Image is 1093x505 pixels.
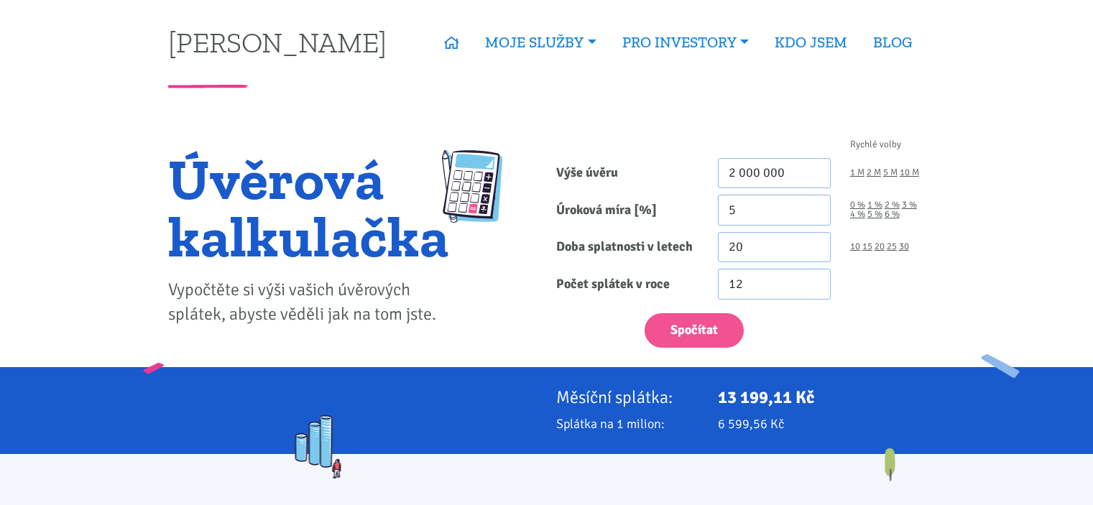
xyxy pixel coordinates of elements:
p: 6 599,56 Kč [718,414,925,434]
a: PRO INVESTORY [609,26,762,59]
a: 5 M [883,168,898,177]
a: 1 M [850,168,864,177]
a: 30 [899,242,909,251]
a: 2 % [885,200,900,210]
button: Spočítat [645,313,744,348]
p: 13 199,11 Kč [718,387,925,407]
label: Úroková míra [%] [547,195,709,226]
a: MOJE SLUŽBY [472,26,609,59]
a: 25 [887,242,897,251]
p: Měsíční splátka: [556,387,698,407]
a: 20 [875,242,885,251]
a: 4 % [850,210,865,219]
h1: Úvěrová kalkulačka [168,150,449,265]
a: 2 M [867,168,881,177]
a: [PERSON_NAME] [168,28,387,56]
p: Vypočtěte si výši vašich úvěrových splátek, abyste věděli jak na tom jste. [168,278,449,327]
a: 10 [850,242,860,251]
a: KDO JSEM [762,26,860,59]
label: Počet splátek v roce [547,269,709,300]
label: Výše úvěru [547,158,709,189]
a: 1 % [867,200,882,210]
a: BLOG [860,26,925,59]
span: Rychlé volby [850,140,901,149]
a: 3 % [902,200,917,210]
label: Doba splatnosti v letech [547,232,709,263]
a: 5 % [867,210,882,219]
p: Splátka na 1 milion: [556,414,698,434]
a: 0 % [850,200,865,210]
a: 15 [862,242,872,251]
a: 6 % [885,210,900,219]
a: 10 M [900,168,919,177]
